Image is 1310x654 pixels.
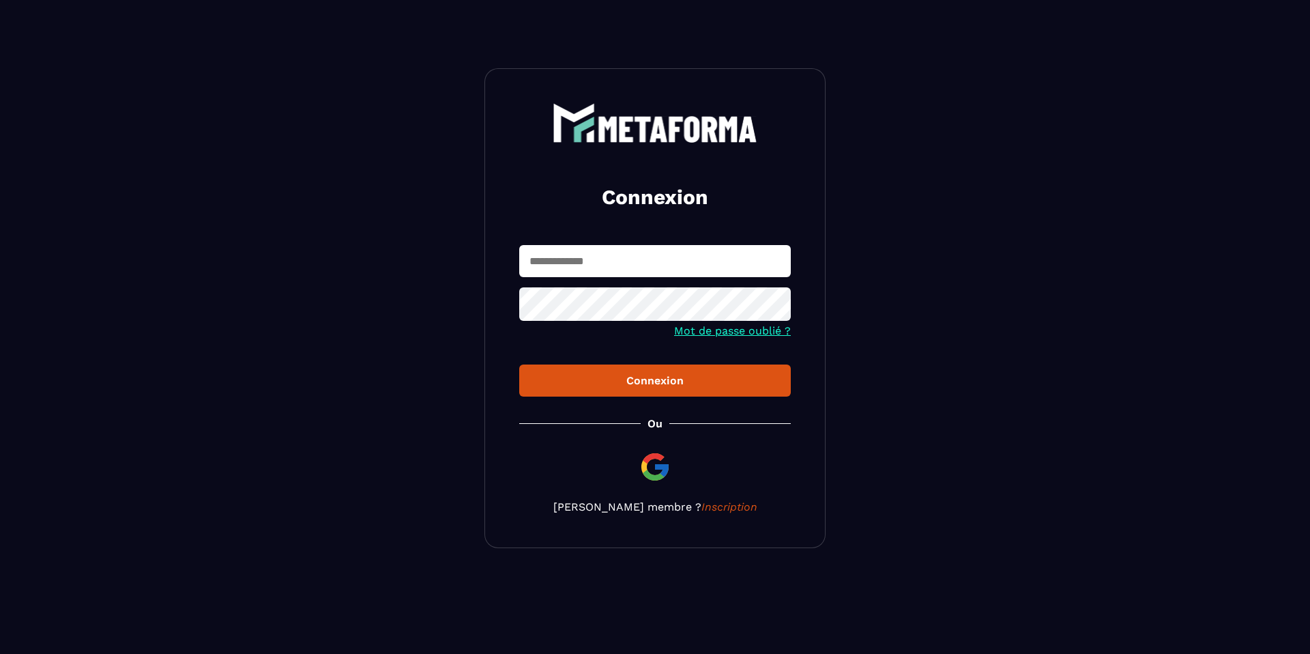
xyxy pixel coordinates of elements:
[519,500,791,513] p: [PERSON_NAME] membre ?
[553,103,757,143] img: logo
[519,365,791,397] button: Connexion
[701,500,757,513] a: Inscription
[639,451,671,483] img: google
[530,374,780,387] div: Connexion
[536,184,774,211] h2: Connexion
[519,103,791,143] a: logo
[674,324,791,337] a: Mot de passe oublié ?
[647,417,663,430] p: Ou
